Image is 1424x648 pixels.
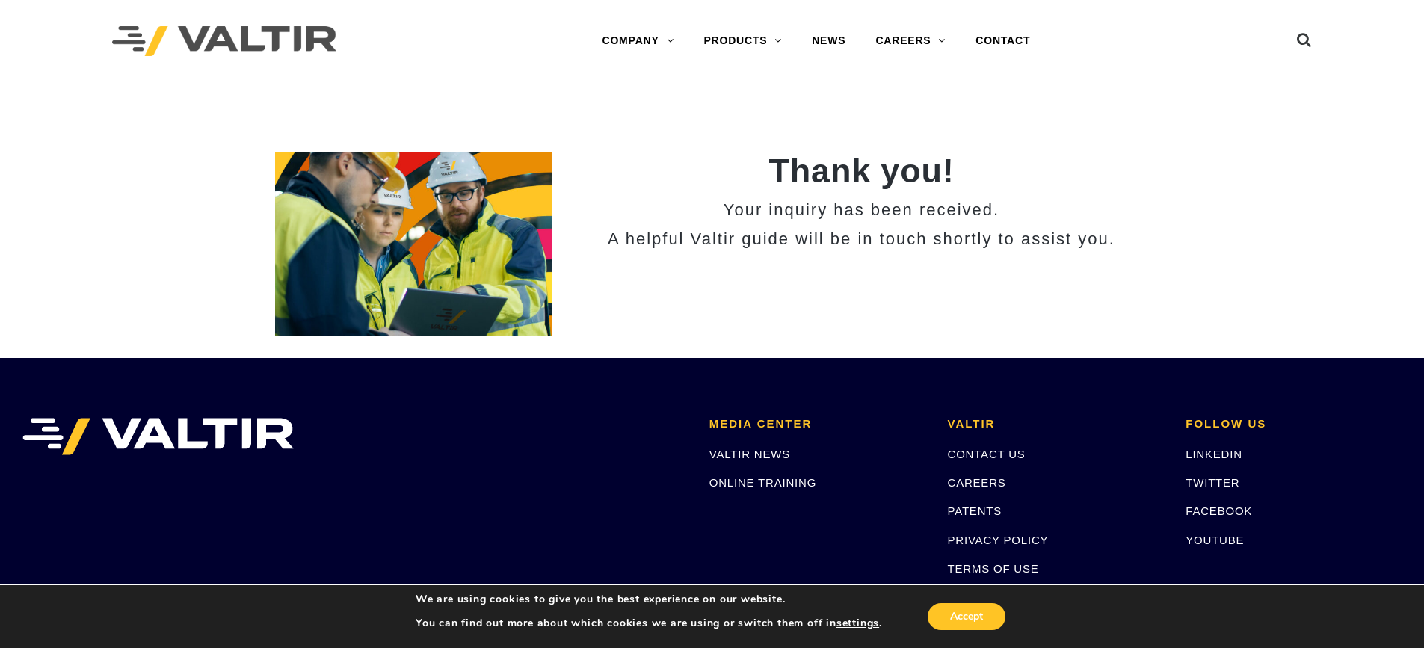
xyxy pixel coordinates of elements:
a: VALTIR NEWS [709,448,790,460]
p: We are using cookies to give you the best experience on our website. [416,593,882,606]
a: CAREERS [948,476,1006,489]
img: Valtir [112,26,336,57]
a: ONLINE TRAINING [709,476,816,489]
a: CONTACT US [948,448,1026,460]
h2: VALTIR [948,418,1164,431]
button: settings [836,617,879,630]
a: CAREERS [860,26,961,56]
img: 2 Home_Team [275,152,552,336]
a: PATENTS [948,504,1002,517]
h3: A helpful Valtir guide will be in touch shortly to assist you. [574,230,1150,248]
button: Accept [928,603,1005,630]
a: LINKEDIN [1186,448,1242,460]
h3: Your inquiry has been received. [574,201,1150,219]
a: CONTACT [961,26,1045,56]
a: FACEBOOK [1186,504,1252,517]
h2: FOLLOW US [1186,418,1402,431]
a: YOUTUBE [1186,534,1244,546]
a: COMPANY [587,26,688,56]
h2: MEDIA CENTER [709,418,925,431]
a: PRIVACY POLICY [948,534,1049,546]
a: NEWS [797,26,860,56]
a: TERMS OF USE [948,562,1039,575]
p: You can find out more about which cookies we are using or switch them off in . [416,617,882,630]
strong: Thank you! [768,152,954,190]
img: VALTIR [22,418,294,455]
a: TWITTER [1186,476,1239,489]
a: PRODUCTS [688,26,797,56]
